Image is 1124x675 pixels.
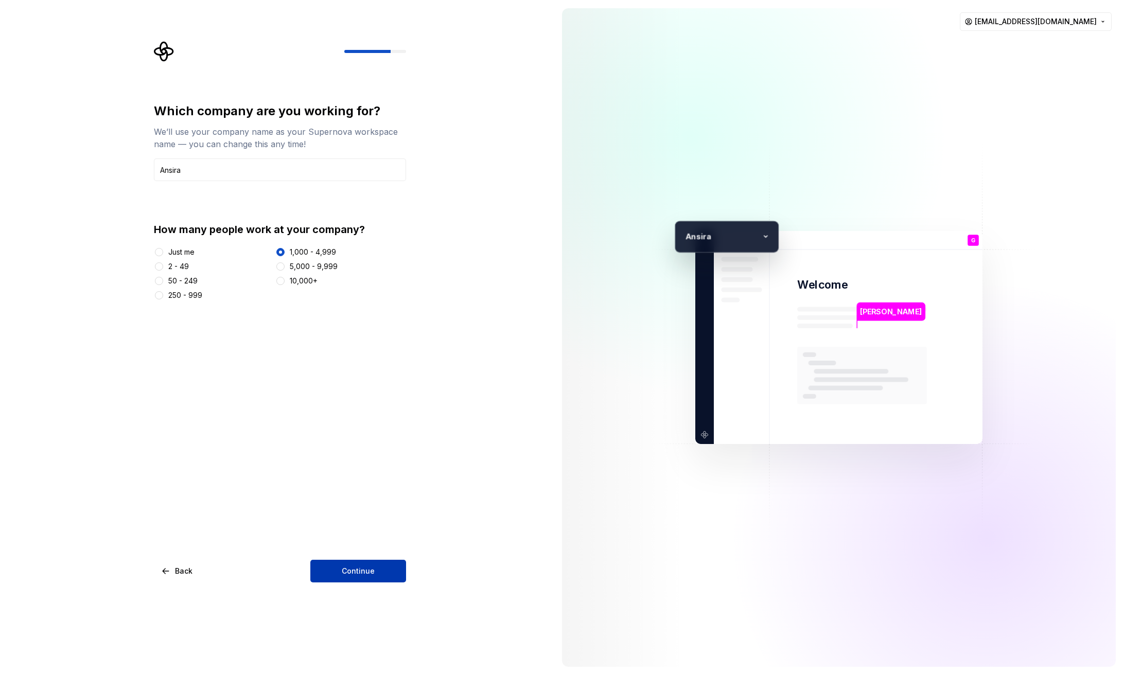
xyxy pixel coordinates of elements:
div: 1,000 - 4,999 [290,247,336,257]
div: 10,000+ [290,276,318,286]
span: Continue [342,566,375,576]
div: 250 - 999 [168,290,202,300]
div: We’ll use your company name as your Supernova workspace name — you can change this any time! [154,126,406,150]
input: Company name [154,158,406,181]
span: Back [175,566,192,576]
p: A [680,230,691,243]
button: [EMAIL_ADDRESS][DOMAIN_NAME] [960,12,1112,31]
p: Welcome [797,277,848,292]
div: 2 - 49 [168,261,189,272]
div: 5,000 - 9,999 [290,261,338,272]
div: 50 - 249 [168,276,198,286]
div: Which company are you working for? [154,103,406,119]
span: [EMAIL_ADDRESS][DOMAIN_NAME] [975,16,1097,27]
p: nsira [691,230,758,243]
p: G [971,238,975,243]
p: [PERSON_NAME] [860,306,922,317]
div: How many people work at your company? [154,222,406,237]
div: Just me [168,247,195,257]
button: Back [154,560,201,582]
svg: Supernova Logo [154,41,174,62]
button: Continue [310,560,406,582]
